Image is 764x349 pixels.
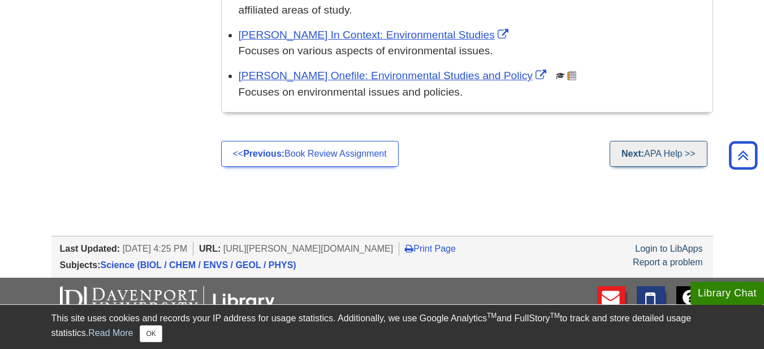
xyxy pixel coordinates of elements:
span: URL: [199,244,221,253]
a: Next:APA Help >> [610,141,707,167]
a: Read More [88,328,133,338]
strong: Next: [621,149,644,158]
img: DU Libraries [60,286,275,316]
p: Focuses on various aspects of environmental issues. [239,43,707,59]
span: [DATE] 4:25 PM [123,244,187,253]
button: Library Chat [690,282,764,305]
sup: TM [487,312,497,320]
a: E-mail [597,286,625,325]
a: Back to Top [725,148,761,163]
a: Link opens in new window [239,70,549,81]
img: Newspapers [567,71,576,80]
a: Science (BIOL / CHEM / ENVS / GEOL / PHYS) [101,260,296,270]
span: Subjects: [60,260,101,270]
sup: TM [550,312,560,320]
strong: Previous: [243,149,284,158]
img: Scholarly or Peer Reviewed [556,71,565,80]
a: FAQ [676,286,705,325]
a: Link opens in new window [239,29,511,41]
a: Login to LibApps [635,244,702,253]
a: Report a problem [633,257,703,267]
i: Print Page [405,244,413,253]
span: [URL][PERSON_NAME][DOMAIN_NAME] [223,244,394,253]
a: Print Page [405,244,456,253]
span: Last Updated: [60,244,120,253]
button: Close [140,325,162,342]
a: <<Previous:Book Review Assignment [221,141,399,167]
div: This site uses cookies and records your IP address for usage statistics. Additionally, we use Goo... [51,312,713,342]
p: Focuses on environmental issues and policies. [239,84,707,101]
a: Text [637,286,665,325]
